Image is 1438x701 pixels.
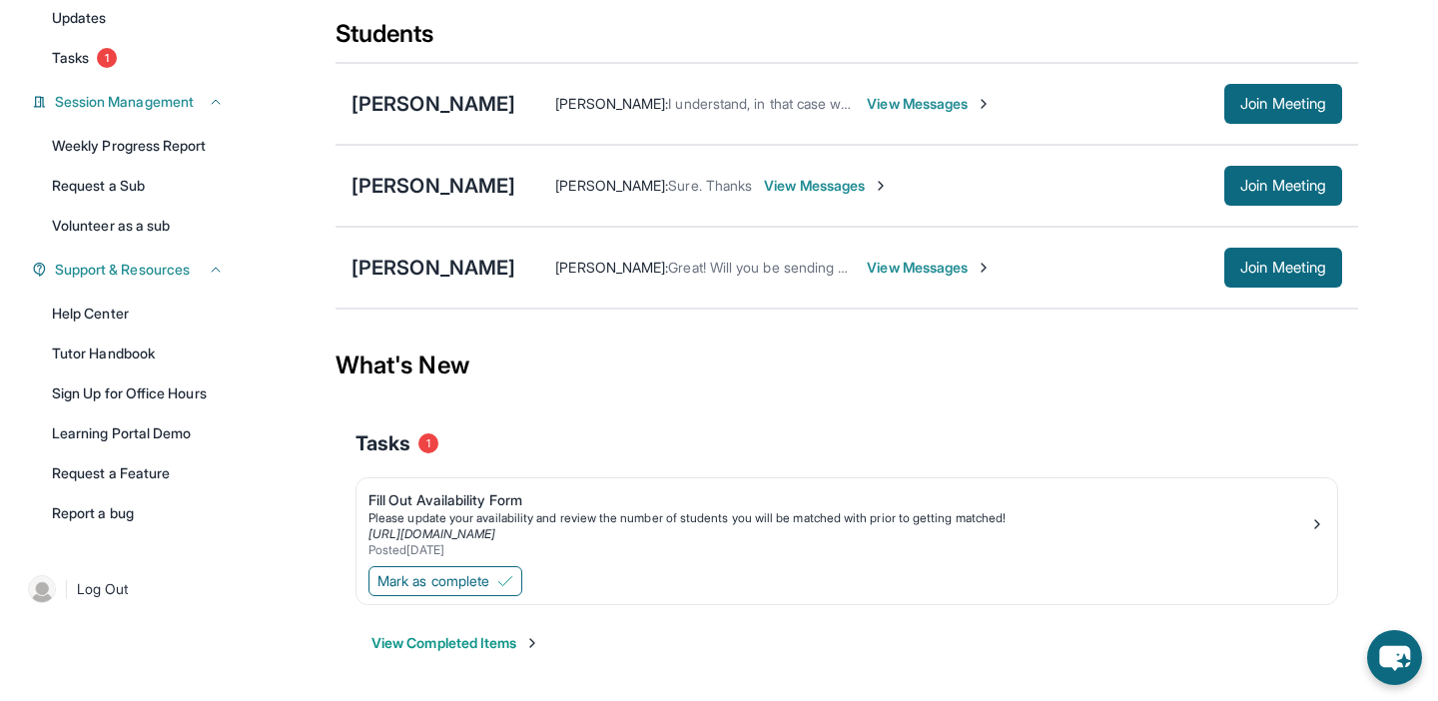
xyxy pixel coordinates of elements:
div: [PERSON_NAME] [352,172,515,200]
a: Tutor Handbook [40,336,236,371]
span: Tasks [52,48,89,68]
span: [PERSON_NAME] : [555,95,668,112]
span: Join Meeting [1240,180,1326,192]
button: chat-button [1367,630,1422,685]
a: Help Center [40,296,236,332]
span: [PERSON_NAME] : [555,177,668,194]
div: Students [336,18,1358,62]
a: Request a Sub [40,168,236,204]
span: Sure. Thanks [668,177,752,194]
span: | [64,577,69,601]
a: Report a bug [40,495,236,531]
span: [PERSON_NAME] : [555,259,668,276]
span: Tasks [356,429,410,457]
img: Chevron-Right [976,260,992,276]
button: Join Meeting [1224,84,1342,124]
a: Sign Up for Office Hours [40,375,236,411]
a: Fill Out Availability FormPlease update your availability and review the number of students you w... [357,478,1337,562]
div: What's New [336,322,1358,409]
span: Updates [52,8,107,28]
a: Learning Portal Demo [40,415,236,451]
span: Mark as complete [377,571,489,591]
span: Great! Will you be sending me the zoom app? [668,259,956,276]
button: Join Meeting [1224,166,1342,206]
a: [URL][DOMAIN_NAME] [368,526,495,541]
a: |Log Out [20,567,236,611]
img: Chevron-Right [976,96,992,112]
button: Support & Resources [47,260,224,280]
span: Log Out [77,579,129,599]
a: Volunteer as a sub [40,208,236,244]
span: Support & Resources [55,260,190,280]
button: Mark as complete [368,566,522,596]
span: View Messages [867,258,992,278]
span: 1 [97,48,117,68]
div: [PERSON_NAME] [352,254,515,282]
button: View Completed Items [371,633,540,653]
span: 1 [418,433,438,453]
div: Fill Out Availability Form [368,490,1309,510]
a: Tasks1 [40,40,236,76]
button: Session Management [47,92,224,112]
a: Weekly Progress Report [40,128,236,164]
img: user-img [28,575,56,603]
a: Request a Feature [40,455,236,491]
span: Join Meeting [1240,98,1326,110]
span: I understand, in that case we can end the session for [DATE]. Thank you, and have a good weekend! [668,95,1300,112]
img: Chevron-Right [873,178,889,194]
img: Mark as complete [497,573,513,589]
div: Please update your availability and review the number of students you will be matched with prior ... [368,510,1309,526]
span: Join Meeting [1240,262,1326,274]
span: Session Management [55,92,194,112]
div: Posted [DATE] [368,542,1309,558]
div: [PERSON_NAME] [352,90,515,118]
button: Join Meeting [1224,248,1342,288]
span: View Messages [867,94,992,114]
span: View Messages [764,176,889,196]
